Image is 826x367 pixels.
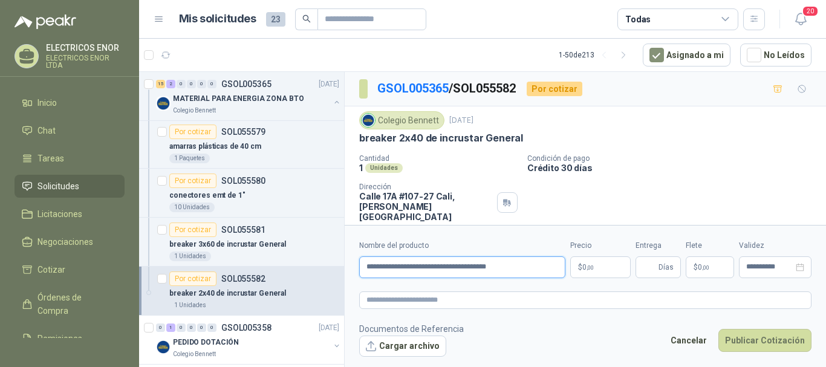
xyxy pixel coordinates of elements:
div: 2 [166,80,175,88]
p: Colegio Bennett [173,349,216,359]
div: Por cotizar [169,271,216,286]
img: Logo peakr [15,15,76,29]
p: SOL055579 [221,128,265,136]
div: Por cotizar [169,174,216,188]
div: 1 [166,323,175,332]
a: Por cotizarSOL055580conectores emt de 1"10 Unidades [139,169,344,218]
button: Publicar Cotización [718,329,811,352]
p: conectores emt de 1" [169,190,246,201]
p: GSOL005358 [221,323,272,332]
p: PEDIDO DOTACIÓN [173,337,239,348]
p: Cantidad [359,154,518,163]
p: SOL055581 [221,226,265,234]
a: Por cotizarSOL055579amarras plásticas de 40 cm1 Paquetes [139,120,344,169]
div: 10 Unidades [169,203,215,212]
p: breaker 3x60 de incrustar General [169,239,286,250]
a: Negociaciones [15,230,125,253]
button: 20 [790,8,811,30]
p: $ 0,00 [686,256,734,278]
span: Cotizar [37,263,65,276]
a: Tareas [15,147,125,170]
div: 0 [187,323,196,332]
p: SOL055580 [221,177,265,185]
p: / SOL055582 [377,79,517,98]
a: Por cotizarSOL055581breaker 3x60 de incrustar General1 Unidades [139,218,344,267]
p: amarras plásticas de 40 cm [169,141,261,152]
div: 0 [156,323,165,332]
div: 0 [177,80,186,88]
label: Precio [570,240,631,252]
p: [DATE] [319,79,339,90]
p: GSOL005365 [221,80,272,88]
div: 0 [207,323,216,332]
span: Negociaciones [37,235,93,248]
button: Cargar archivo [359,336,446,357]
button: Asignado a mi [643,44,730,67]
a: 15 2 0 0 0 0 GSOL005365[DATE] Company LogoMATERIAL PARA ENERGIA ZONA BTOColegio Bennett [156,77,342,115]
label: Entrega [636,240,681,252]
p: MATERIAL PARA ENERGIA ZONA BTO [173,93,304,105]
span: ,00 [702,264,709,271]
p: [DATE] [449,115,473,126]
a: Licitaciones [15,203,125,226]
div: 0 [177,323,186,332]
a: Inicio [15,91,125,114]
div: 1 - 50 de 213 [559,45,633,65]
h1: Mis solicitudes [179,10,256,28]
span: Solicitudes [37,180,79,193]
p: ELECTRICOS ENOR LTDA [46,54,125,69]
img: Company Logo [156,96,171,111]
span: Licitaciones [37,207,82,221]
div: Todas [625,13,651,26]
p: $0,00 [570,256,631,278]
p: Calle 17A #107-27 Cali , [PERSON_NAME][GEOGRAPHIC_DATA] [359,191,492,222]
div: 0 [207,80,216,88]
p: Colegio Bennett [173,106,216,115]
span: Inicio [37,96,57,109]
a: Remisiones [15,327,125,350]
a: Órdenes de Compra [15,286,125,322]
p: breaker 2x40 de incrustar General [359,132,523,145]
div: Por cotizar [169,222,216,237]
a: GSOL005365 [377,81,449,96]
div: Por cotizar [527,82,582,96]
p: breaker 2x40 de incrustar General [169,288,286,299]
span: Órdenes de Compra [37,291,113,317]
p: Crédito 30 días [527,163,821,173]
div: Por cotizar [169,125,216,139]
button: No Leídos [740,44,811,67]
p: ELECTRICOS ENOR [46,44,125,52]
img: Company Logo [362,114,375,127]
p: Condición de pago [527,154,821,163]
div: 15 [156,80,165,88]
div: 1 Unidades [169,252,211,261]
span: 0 [698,264,709,271]
span: 20 [802,5,819,17]
span: ,00 [587,264,594,271]
div: Colegio Bennett [359,111,444,129]
span: Días [659,257,674,278]
p: Documentos de Referencia [359,322,464,336]
a: Solicitudes [15,175,125,198]
div: Unidades [365,163,403,173]
a: Por cotizarSOL055582breaker 2x40 de incrustar General1 Unidades [139,267,344,316]
label: Nombre del producto [359,240,565,252]
p: SOL055582 [221,274,265,283]
span: 23 [266,12,285,27]
div: 0 [197,323,206,332]
div: 1 Paquetes [169,154,210,163]
p: 1 [359,163,363,173]
div: 1 Unidades [169,300,211,310]
span: 0 [582,264,594,271]
span: search [302,15,311,23]
a: 0 1 0 0 0 0 GSOL005358[DATE] Company LogoPEDIDO DOTACIÓNColegio Bennett [156,320,342,359]
a: Cotizar [15,258,125,281]
label: Flete [686,240,734,252]
button: Cancelar [664,329,714,352]
span: Chat [37,124,56,137]
span: Tareas [37,152,64,165]
span: Remisiones [37,332,82,345]
div: 0 [197,80,206,88]
a: Chat [15,119,125,142]
span: $ [694,264,698,271]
